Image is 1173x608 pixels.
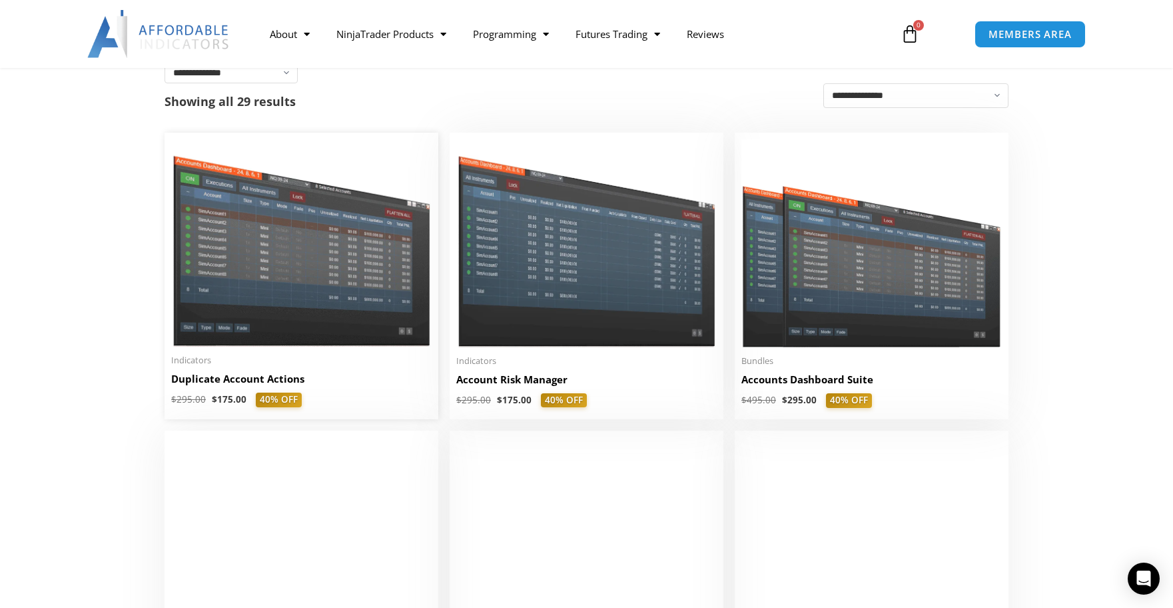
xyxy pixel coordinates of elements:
img: LogoAI | Affordable Indicators – NinjaTrader [87,10,230,58]
a: NinjaTrader Products [323,19,460,49]
span: $ [171,393,177,405]
a: Reviews [673,19,737,49]
a: About [256,19,323,49]
span: Indicators [456,355,717,367]
span: MEMBERS AREA [988,29,1072,39]
a: 0 [881,15,939,53]
bdi: 295.00 [171,393,206,405]
span: 40% OFF [256,393,302,407]
nav: Menu [256,19,885,49]
span: $ [741,394,747,406]
select: Shop order [823,83,1008,108]
bdi: 175.00 [212,393,246,405]
div: Open Intercom Messenger [1128,563,1160,595]
span: 40% OFF [541,393,587,408]
span: 0 [913,20,924,31]
span: $ [497,394,502,406]
bdi: 175.00 [497,394,532,406]
bdi: 495.00 [741,394,776,406]
a: Account Risk Manager [456,373,717,393]
span: Indicators [171,355,432,366]
bdi: 295.00 [456,394,491,406]
span: Bundles [741,355,1002,367]
h2: Duplicate Account Actions [171,372,432,386]
img: Duplicate Account Actions [171,139,432,347]
span: 40% OFF [826,393,872,408]
a: Futures Trading [562,19,673,49]
span: $ [212,393,217,405]
img: Account Risk Manager [456,139,717,347]
a: Duplicate Account Actions [171,372,432,393]
h2: Account Risk Manager [456,373,717,387]
a: Accounts Dashboard Suite [741,373,1002,393]
a: Programming [460,19,562,49]
span: $ [782,394,787,406]
img: Accounts Dashboard Suite [741,139,1002,347]
bdi: 295.00 [782,394,817,406]
h2: Accounts Dashboard Suite [741,373,1002,387]
span: $ [456,394,462,406]
p: Showing all 29 results [165,95,296,107]
a: MEMBERS AREA [975,21,1086,48]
